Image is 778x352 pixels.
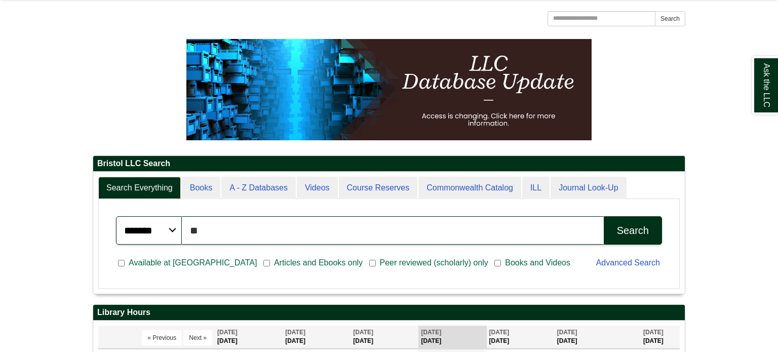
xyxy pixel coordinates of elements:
[221,177,296,200] a: A - Z Databases
[353,329,373,336] span: [DATE]
[93,305,685,321] h2: Library Hours
[297,177,338,200] a: Videos
[522,177,550,200] a: ILL
[98,177,181,200] a: Search Everything
[263,259,270,268] input: Articles and Ebooks only
[501,257,574,269] span: Books and Videos
[596,258,660,267] a: Advanced Search
[125,257,261,269] span: Available at [GEOGRAPHIC_DATA]
[142,330,182,345] button: « Previous
[376,257,492,269] span: Peer reviewed (scholarly) only
[186,39,592,140] img: HTML tutorial
[285,329,305,336] span: [DATE]
[217,329,238,336] span: [DATE]
[418,326,486,348] th: [DATE]
[604,216,662,245] button: Search
[118,259,125,268] input: Available at [GEOGRAPHIC_DATA]
[283,326,351,348] th: [DATE]
[369,259,376,268] input: Peer reviewed (scholarly) only
[555,326,641,348] th: [DATE]
[421,329,441,336] span: [DATE]
[617,225,649,237] div: Search
[643,329,664,336] span: [DATE]
[270,257,367,269] span: Articles and Ebooks only
[557,329,577,336] span: [DATE]
[215,326,283,348] th: [DATE]
[494,259,501,268] input: Books and Videos
[489,329,510,336] span: [DATE]
[655,11,685,26] button: Search
[351,326,418,348] th: [DATE]
[183,330,212,345] button: Next »
[93,156,685,172] h2: Bristol LLC Search
[182,177,220,200] a: Books
[551,177,626,200] a: Journal Look-Up
[487,326,555,348] th: [DATE]
[641,326,680,348] th: [DATE]
[418,177,521,200] a: Commonwealth Catalog
[339,177,418,200] a: Course Reserves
